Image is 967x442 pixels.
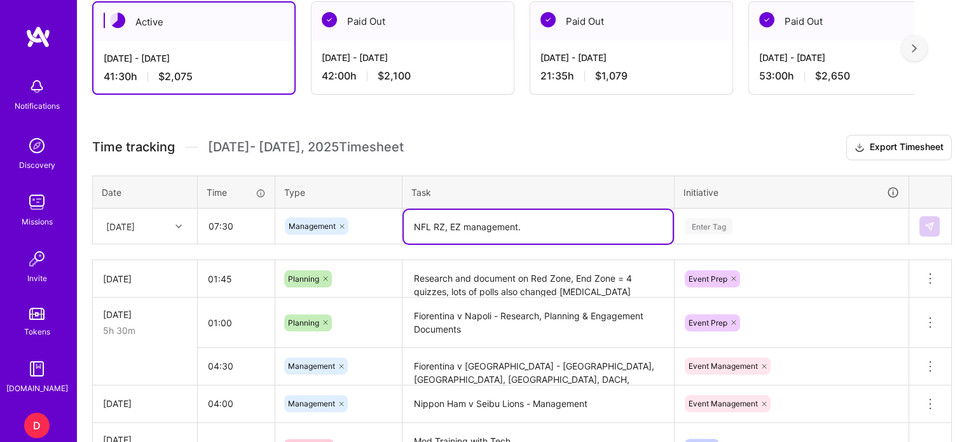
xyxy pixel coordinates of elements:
[689,361,758,371] span: Event Management
[924,221,935,231] img: Submit
[846,135,952,160] button: Export Timesheet
[854,141,865,155] i: icon Download
[689,318,727,328] span: Event Prep
[288,274,319,284] span: Planning
[540,12,556,27] img: Paid Out
[93,176,198,209] th: Date
[404,349,673,384] textarea: Fiorentina v [GEOGRAPHIC_DATA] - [GEOGRAPHIC_DATA], [GEOGRAPHIC_DATA], [GEOGRAPHIC_DATA], DACH, [...
[404,261,673,296] textarea: Research and document on Red Zone, End Zone = 4 quizzes, lots of polls also changed [MEDICAL_DATA...
[198,262,275,296] input: HH:MM
[198,306,275,340] input: HH:MM
[275,176,402,209] th: Type
[27,272,47,285] div: Invite
[689,399,758,408] span: Event Management
[19,158,55,172] div: Discovery
[288,399,335,408] span: Management
[759,51,941,64] div: [DATE] - [DATE]
[24,325,50,338] div: Tokens
[683,185,900,200] div: Initiative
[207,186,266,199] div: Time
[208,139,404,155] span: [DATE] - [DATE] , 2025 Timesheet
[530,2,732,41] div: Paid Out
[104,52,284,65] div: [DATE] - [DATE]
[404,387,673,422] textarea: Nippon Ham v Seibu Lions - Management
[103,324,187,337] div: 5h 30m
[689,274,727,284] span: Event Prep
[24,356,50,382] img: guide book
[595,69,628,83] span: $1,079
[288,318,319,328] span: Planning
[106,219,135,233] div: [DATE]
[198,349,275,383] input: HH:MM
[24,74,50,99] img: bell
[25,25,51,48] img: logo
[103,272,187,286] div: [DATE]
[685,216,732,236] div: Enter Tag
[540,69,722,83] div: 21:35 h
[24,133,50,158] img: discovery
[749,2,951,41] div: Paid Out
[402,176,675,209] th: Task
[103,308,187,321] div: [DATE]
[29,308,45,320] img: tokens
[759,12,774,27] img: Paid Out
[312,2,514,41] div: Paid Out
[22,215,53,228] div: Missions
[175,223,182,230] i: icon Chevron
[21,413,53,438] a: D
[288,361,335,371] span: Management
[158,70,193,83] span: $2,075
[404,299,673,347] textarea: Fiorentina v Napoli - Research, Planning & Engagement Documents
[198,387,275,420] input: HH:MM
[104,70,284,83] div: 41:30 h
[404,210,673,244] textarea: NFL RZ, EZ management.
[24,246,50,272] img: Invite
[6,382,68,395] div: [DOMAIN_NAME]
[378,69,411,83] span: $2,100
[110,13,125,28] img: Active
[322,51,504,64] div: [DATE] - [DATE]
[912,44,917,53] img: right
[15,99,60,113] div: Notifications
[759,69,941,83] div: 53:00 h
[92,139,175,155] span: Time tracking
[24,413,50,438] div: D
[322,69,504,83] div: 42:00 h
[24,190,50,215] img: teamwork
[93,3,294,41] div: Active
[198,209,274,243] input: HH:MM
[103,397,187,410] div: [DATE]
[815,69,850,83] span: $2,650
[322,12,337,27] img: Paid Out
[540,51,722,64] div: [DATE] - [DATE]
[289,221,336,231] span: Management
